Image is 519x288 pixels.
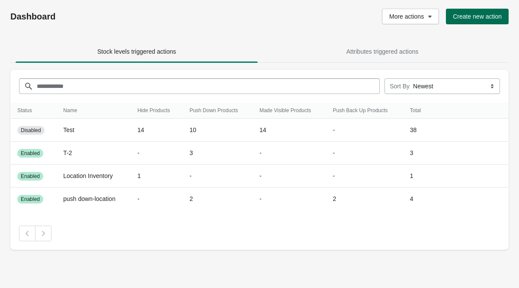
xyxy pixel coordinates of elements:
td: 1 [131,165,183,188]
td: 2 [326,188,403,210]
td: 3 [403,142,431,165]
td: - [183,165,253,188]
td: - [253,165,326,188]
th: Status [10,103,56,119]
td: - [131,188,183,210]
th: Hide Products [131,103,183,119]
td: 10 [183,119,253,142]
td: - [326,165,403,188]
span: Location Inventory [63,172,112,179]
td: - [253,188,326,210]
span: Stock levels triggered actions [97,48,176,55]
button: Create new action [446,9,509,24]
td: - [253,142,326,165]
td: - [326,119,403,142]
span: Disabled [21,127,41,134]
span: push down-location [63,195,115,202]
th: Total [403,103,431,119]
td: 38 [403,119,431,142]
td: 4 [403,188,431,210]
td: 14 [253,119,326,142]
span: Attributes triggered actions [346,48,419,55]
td: - [326,142,403,165]
th: Made Visible Products [253,103,326,119]
span: Test [63,126,74,133]
td: 3 [183,142,253,165]
th: Name [56,103,130,119]
td: 1 [403,165,431,188]
td: 2 [183,188,253,210]
th: Push Down Products [183,103,253,119]
th: Push Back Up Products [326,103,403,119]
nav: Pagination [19,226,500,241]
span: Enabled [21,196,40,203]
td: - [131,142,183,165]
span: Enabled [21,150,40,157]
span: More actions [389,13,424,20]
td: 14 [131,119,183,142]
span: Enabled [21,173,40,180]
span: T-2 [63,149,72,156]
span: Create new action [453,13,502,20]
h1: Dashboard [10,11,215,22]
button: More actions [382,9,439,24]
